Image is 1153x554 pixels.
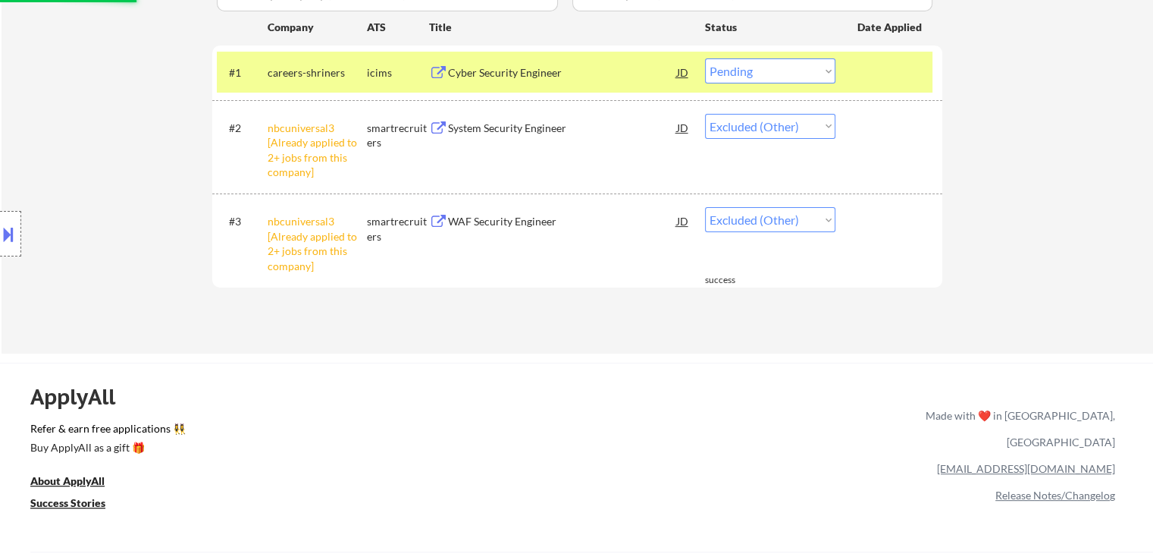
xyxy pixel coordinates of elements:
[857,20,924,35] div: Date Applied
[995,489,1115,502] a: Release Notes/Changelog
[675,58,691,86] div: JD
[367,121,429,150] div: smartrecruiters
[448,214,677,229] div: WAF Security Engineer
[268,20,367,35] div: Company
[675,114,691,141] div: JD
[30,439,182,458] a: Buy ApplyAll as a gift 🎁
[30,442,182,453] div: Buy ApplyAll as a gift 🎁
[30,495,126,514] a: Success Stories
[448,65,677,80] div: Cyber Security Engineer
[705,13,835,40] div: Status
[705,274,766,287] div: success
[920,402,1115,455] div: Made with ❤️ in [GEOGRAPHIC_DATA], [GEOGRAPHIC_DATA]
[229,65,255,80] div: #1
[30,423,609,439] a: Refer & earn free applications 👯‍♀️
[268,214,367,273] div: nbcuniversal3 [Already applied to 2+ jobs from this company]
[30,474,105,487] u: About ApplyAll
[675,207,691,235] div: JD
[367,20,429,35] div: ATS
[937,462,1115,475] a: [EMAIL_ADDRESS][DOMAIN_NAME]
[268,65,367,80] div: careers-shriners
[367,214,429,244] div: smartrecruiters
[30,473,126,492] a: About ApplyAll
[30,384,133,410] div: ApplyAll
[429,20,691,35] div: Title
[448,121,677,136] div: System Security Engineer
[30,496,105,509] u: Success Stories
[367,65,429,80] div: icims
[268,121,367,180] div: nbcuniversal3 [Already applied to 2+ jobs from this company]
